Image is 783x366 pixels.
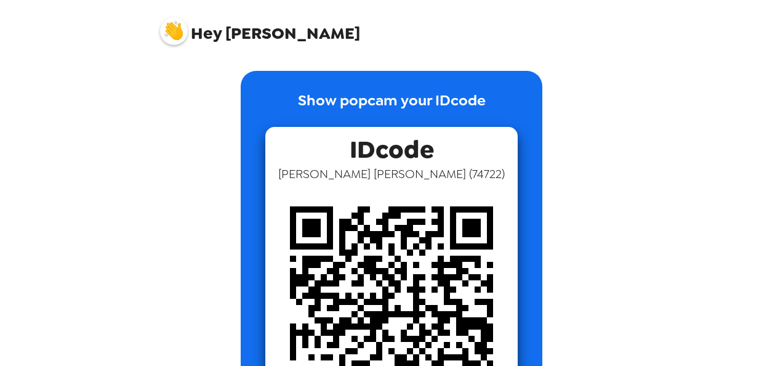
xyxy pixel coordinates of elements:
[350,127,434,166] span: IDcode
[298,89,486,127] p: Show popcam your IDcode
[160,17,188,45] img: profile pic
[191,22,222,44] span: Hey
[160,11,360,42] span: [PERSON_NAME]
[278,166,505,182] span: [PERSON_NAME] [PERSON_NAME] ( 74722 )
